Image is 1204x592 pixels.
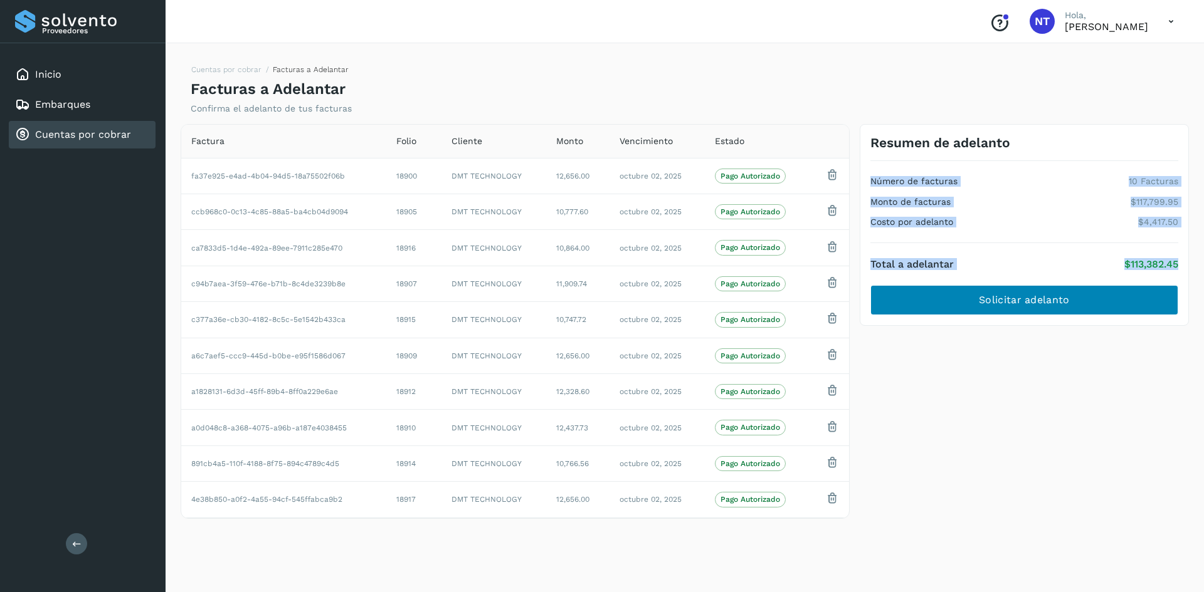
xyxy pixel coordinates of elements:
[386,230,441,266] td: 18916
[1065,21,1148,33] p: Norberto Tula Tepo
[441,482,546,517] td: DMT TECHNOLOGY
[620,351,682,360] span: octubre 02, 2025
[870,135,1010,150] h3: Resumen de adelanto
[1124,258,1178,270] p: $113,382.45
[556,207,588,216] span: 10,777.60
[556,495,589,504] span: 12,656.00
[870,258,954,270] h4: Total a adelantar
[441,445,546,481] td: DMT TECHNOLOGY
[191,135,224,148] span: Factura
[441,410,546,445] td: DMT TECHNOLOGY
[721,243,780,252] p: Pago Autorizado
[386,482,441,517] td: 18917
[441,158,546,194] td: DMT TECHNOLOGY
[620,172,682,180] span: octubre 02, 2025
[721,423,780,432] p: Pago Autorizado
[386,158,441,194] td: 18900
[556,279,587,288] span: 11,909.74
[386,410,441,445] td: 18910
[441,374,546,410] td: DMT TECHNOLOGY
[191,64,349,80] nav: breadcrumb
[42,26,150,35] p: Proveedores
[1138,217,1178,227] p: $4,417.50
[191,103,352,114] p: Confirma el adelanto de tus facturas
[556,135,583,148] span: Monto
[181,338,386,373] td: a6c7aef5-ccc9-445d-b0be-e95f1586d067
[441,338,546,373] td: DMT TECHNOLOGY
[556,315,586,324] span: 10,747.72
[620,315,682,324] span: octubre 02, 2025
[441,266,546,301] td: DMT TECHNOLOGY
[181,194,386,230] td: ccb968c0-0c13-4c85-88a5-ba4cb04d9094
[556,351,589,360] span: 12,656.00
[556,244,589,252] span: 10,864.00
[620,495,682,504] span: octubre 02, 2025
[181,445,386,481] td: 891cb4a5-110f-4188-8f75-894c4789c4d5
[181,302,386,338] td: c377a36e-cb30-4182-8c5c-5e1542b433ca
[441,194,546,230] td: DMT TECHNOLOGY
[721,387,780,396] p: Pago Autorizado
[181,158,386,194] td: fa37e925-e4ad-4b04-94d5-18a75502f06b
[979,293,1069,307] span: Solicitar adelanto
[721,495,780,504] p: Pago Autorizado
[870,285,1178,315] button: Solicitar adelanto
[556,387,589,396] span: 12,328.60
[721,315,780,324] p: Pago Autorizado
[181,266,386,301] td: c94b7aea-3f59-476e-b71b-8c4de3239b8e
[715,135,744,148] span: Estado
[721,279,780,288] p: Pago Autorizado
[9,61,156,88] div: Inicio
[870,197,951,207] h4: Monto de facturas
[273,65,349,74] span: Facturas a Adelantar
[721,459,780,468] p: Pago Autorizado
[721,172,780,180] p: Pago Autorizado
[620,244,682,252] span: octubre 02, 2025
[181,374,386,410] td: a1828131-6d3d-45ff-89b4-8ff0a229e6ae
[620,423,682,432] span: octubre 02, 2025
[181,230,386,266] td: ca7833d5-1d4e-492a-89ee-7911c285e470
[386,302,441,338] td: 18915
[181,482,386,517] td: 4e38b850-a0f2-4a55-94cf-545ffabca9b2
[721,207,780,216] p: Pago Autorizado
[620,135,673,148] span: Vencimiento
[1065,10,1148,21] p: Hola,
[556,459,589,468] span: 10,766.56
[620,387,682,396] span: octubre 02, 2025
[386,338,441,373] td: 18909
[386,194,441,230] td: 18905
[620,207,682,216] span: octubre 02, 2025
[1131,197,1178,207] p: $117,799.95
[441,230,546,266] td: DMT TECHNOLOGY
[181,410,386,445] td: a0d048c8-a368-4075-a96b-a187e4038455
[9,121,156,148] div: Cuentas por cobrar
[191,80,346,98] h4: Facturas a Adelantar
[9,91,156,118] div: Embarques
[35,68,61,80] a: Inicio
[35,128,131,140] a: Cuentas por cobrar
[451,135,482,148] span: Cliente
[556,172,589,180] span: 12,656.00
[386,445,441,481] td: 18914
[620,279,682,288] span: octubre 02, 2025
[870,217,953,227] h4: Costo por adelanto
[441,302,546,338] td: DMT TECHNOLOGY
[620,459,682,468] span: octubre 02, 2025
[396,135,416,148] span: Folio
[386,374,441,410] td: 18912
[191,65,261,74] a: Cuentas por cobrar
[35,98,90,110] a: Embarques
[386,266,441,301] td: 18907
[721,351,780,360] p: Pago Autorizado
[870,176,958,187] h4: Número de facturas
[556,423,588,432] span: 12,437.73
[1129,176,1178,187] p: 10 Facturas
